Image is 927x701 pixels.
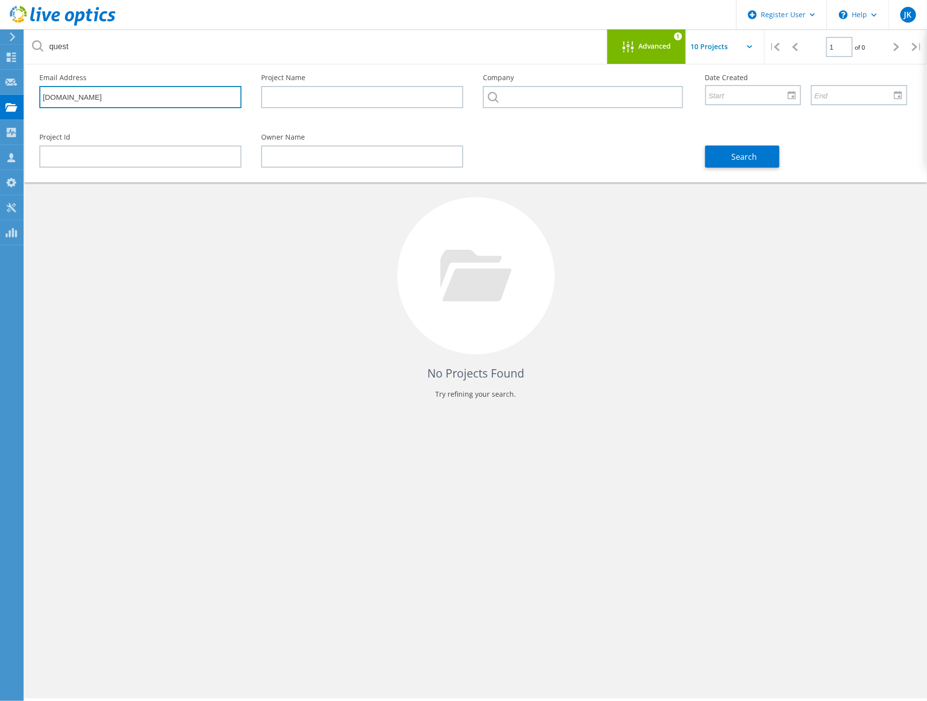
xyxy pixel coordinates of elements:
[907,29,927,64] div: |
[261,74,463,81] label: Project Name
[839,10,848,19] svg: \n
[639,43,671,50] span: Advanced
[706,86,794,104] input: Start
[483,74,685,81] label: Company
[25,29,608,64] input: Search projects by name, owner, ID, company, etc
[731,151,757,162] span: Search
[44,365,907,381] h4: No Projects Found
[812,86,899,104] input: End
[10,21,116,28] a: Live Optics Dashboard
[705,74,907,81] label: Date Created
[765,29,785,64] div: |
[904,11,912,19] span: JK
[39,134,241,141] label: Project Id
[705,146,779,168] button: Search
[261,134,463,141] label: Owner Name
[44,386,907,402] p: Try refining your search.
[855,43,866,52] span: of 0
[39,74,241,81] label: Email Address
